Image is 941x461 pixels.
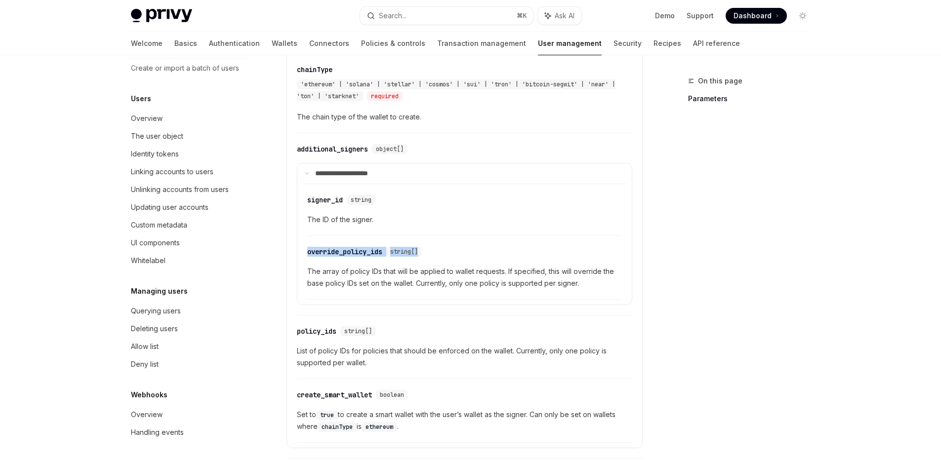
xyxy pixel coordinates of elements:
[123,406,249,423] a: Overview
[131,148,179,160] div: Identity tokens
[123,110,249,127] a: Overview
[654,32,681,55] a: Recipes
[380,391,404,399] span: boolean
[131,130,183,142] div: The user object
[307,195,343,205] div: signer_id
[297,326,336,336] div: policy_ids
[123,216,249,234] a: Custom metadata
[538,32,602,55] a: User management
[209,32,260,55] a: Authentication
[297,111,632,123] span: The chain type of the wallet to create.
[687,11,714,21] a: Support
[297,409,632,432] span: Set to to create a smart wallet with the user’s wallet as the signer. Can only be set on wallets ...
[318,422,357,432] code: chainType
[272,32,297,55] a: Wallets
[131,9,192,23] img: light logo
[362,422,397,432] code: ethereum
[131,93,151,105] h5: Users
[123,355,249,373] a: Deny list
[123,163,249,181] a: Linking accounts to users
[655,11,675,21] a: Demo
[123,127,249,145] a: The user object
[297,144,368,154] div: additional_signers
[307,266,622,289] span: The array of policy IDs that will be applied to wallet requests. If specified, this will override...
[437,32,526,55] a: Transaction management
[688,91,818,107] a: Parameters
[131,323,178,335] div: Deleting users
[131,409,163,421] div: Overview
[123,338,249,355] a: Allow list
[131,166,213,178] div: Linking accounts to users
[131,255,165,267] div: Whitelabel
[123,302,249,320] a: Querying users
[297,65,332,75] div: chainType
[517,12,527,20] span: ⌘ K
[555,11,574,21] span: Ask AI
[174,32,197,55] a: Basics
[131,358,159,370] div: Deny list
[297,345,632,369] span: List of policy IDs for policies that should be enforced on the wallet. Currently, only one policy...
[131,184,229,195] div: Unlinking accounts from users
[316,410,338,420] code: true
[360,7,533,25] button: Search...⌘K
[131,341,159,352] div: Allow list
[123,198,249,216] a: Updating user accounts
[131,285,188,297] h5: Managing users
[307,214,622,226] span: The ID of the signer.
[379,10,407,22] div: Search...
[123,181,249,198] a: Unlinking accounts from users
[297,80,615,100] span: 'ethereum' | 'solana' | 'stellar' | 'cosmos' | 'sui' | 'tron' | 'bitcoin-segwit' | 'near' | 'ton'...
[131,426,184,438] div: Handling events
[390,248,418,256] span: string[]
[123,252,249,269] a: Whitelabel
[131,237,180,249] div: UI components
[698,75,742,87] span: On this page
[351,196,371,204] span: string
[131,305,181,317] div: Querying users
[344,327,372,335] span: string[]
[693,32,740,55] a: API reference
[726,8,787,24] a: Dashboard
[131,32,163,55] a: Welcome
[123,234,249,252] a: UI components
[123,423,249,441] a: Handling events
[131,219,187,231] div: Custom metadata
[376,145,404,153] span: object[]
[795,8,811,24] button: Toggle dark mode
[297,390,372,400] div: create_smart_wallet
[538,7,581,25] button: Ask AI
[123,145,249,163] a: Identity tokens
[307,247,382,257] div: override_policy_ids
[131,113,163,124] div: Overview
[361,32,425,55] a: Policies & controls
[131,389,167,401] h5: Webhooks
[734,11,772,21] span: Dashboard
[131,201,208,213] div: Updating user accounts
[367,91,403,101] div: required
[614,32,642,55] a: Security
[123,320,249,338] a: Deleting users
[309,32,349,55] a: Connectors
